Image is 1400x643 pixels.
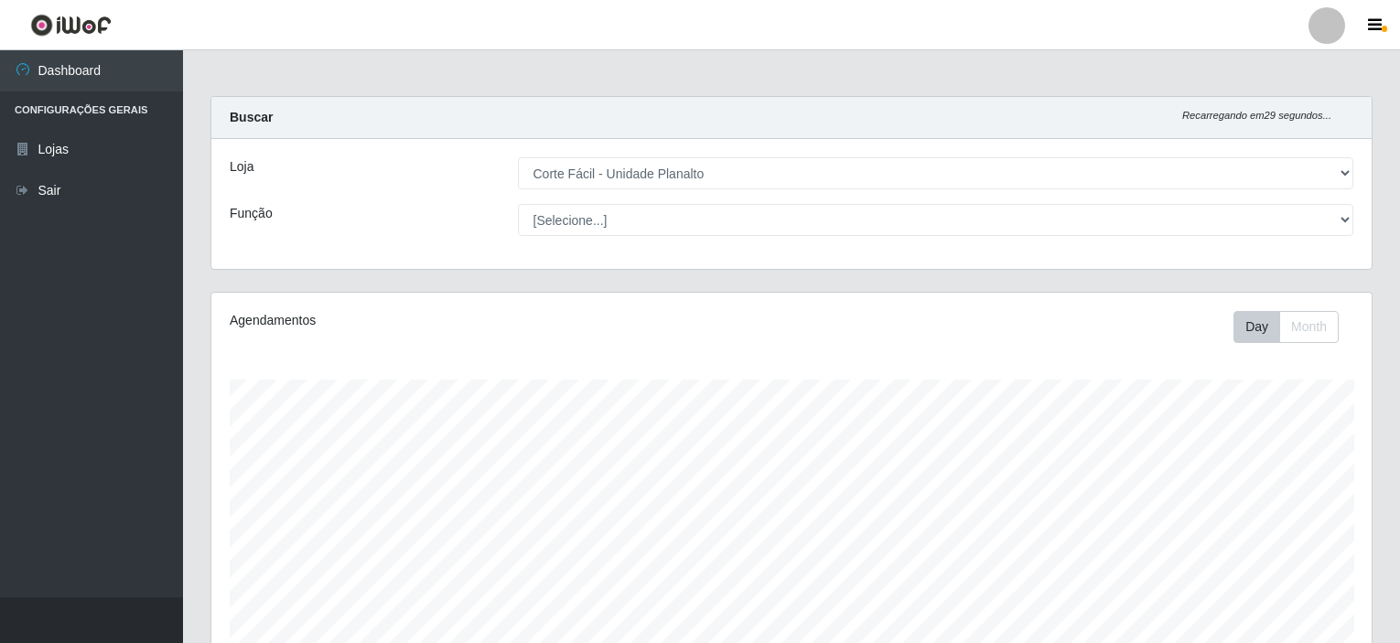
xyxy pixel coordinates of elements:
i: Recarregando em 29 segundos... [1182,110,1331,121]
div: First group [1233,311,1339,343]
strong: Buscar [230,110,273,124]
label: Loja [230,157,253,177]
button: Day [1233,311,1280,343]
label: Função [230,204,273,223]
div: Agendamentos [230,311,682,330]
img: CoreUI Logo [30,14,112,37]
div: Toolbar with button groups [1233,311,1353,343]
button: Month [1279,311,1339,343]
